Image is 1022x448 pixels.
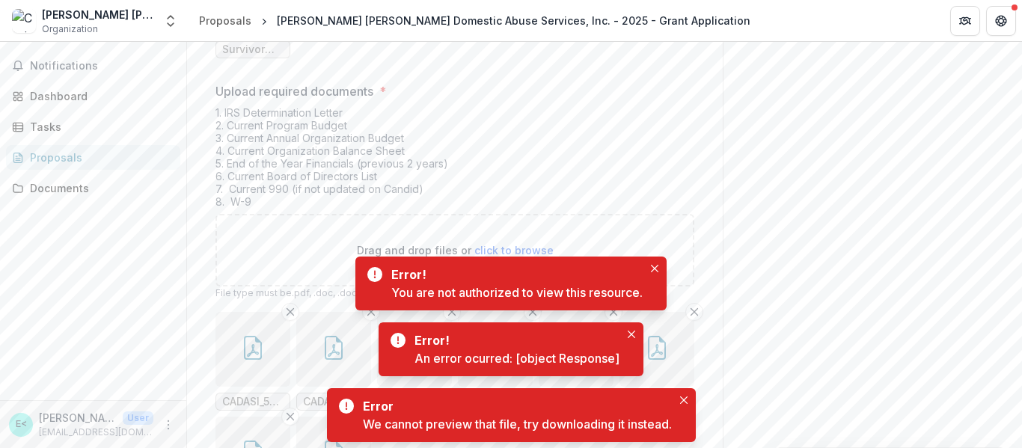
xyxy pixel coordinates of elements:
[215,286,694,300] p: File type must be .pdf, .doc, .docx
[443,303,461,321] button: Remove File
[474,244,554,257] span: click to browse
[222,43,284,56] span: Survivor Stories 2025.pdf
[391,266,637,283] div: Error!
[30,88,168,104] div: Dashboard
[222,396,284,408] span: CADASI_501c3.pdf
[16,420,27,429] div: Emily James <grantwriter@christineann.net>
[363,397,666,415] div: Error
[414,331,613,349] div: Error!
[30,60,174,73] span: Notifications
[391,283,643,301] div: You are not authorized to view this resource.
[362,303,380,321] button: Remove File
[30,180,168,196] div: Documents
[605,303,622,321] button: Remove File
[123,411,153,425] p: User
[646,260,664,277] button: Close
[215,106,694,214] div: 1. IRS Determination Letter 2. Current Program Budget 3. Current Annual Organization Budget 4. Cu...
[39,426,153,439] p: [EMAIL_ADDRESS][DOMAIN_NAME]
[42,7,154,22] div: [PERSON_NAME] [PERSON_NAME] Domestic Abuse Services, Inc.
[12,9,36,33] img: Christine Ann Domestic Abuse Services, Inc.
[199,13,251,28] div: Proposals
[986,6,1016,36] button: Get Help
[414,349,619,367] div: An error ocurred: [object Response]
[215,82,373,100] p: Upload required documents
[685,303,703,321] button: Remove File
[30,119,168,135] div: Tasks
[950,6,980,36] button: Partners
[363,415,672,433] div: We cannot preview that file, try downloading it instead.
[277,13,750,28] div: [PERSON_NAME] [PERSON_NAME] Domestic Abuse Services, Inc. - 2025 - Grant Application
[159,416,177,434] button: More
[357,242,554,258] p: Drag and drop files or
[675,391,693,409] button: Close
[524,303,542,321] button: Remove File
[42,22,98,36] span: Organization
[281,408,299,426] button: Remove File
[303,396,364,408] span: CADASI_Agency Budget Revised 2025 (1).pdf
[160,6,181,36] button: Open entity switcher
[622,325,640,343] button: Close
[281,303,299,321] button: Remove File
[30,150,168,165] div: Proposals
[193,10,756,31] nav: breadcrumb
[39,410,117,426] p: [PERSON_NAME] <[EMAIL_ADDRESS][DOMAIN_NAME]>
